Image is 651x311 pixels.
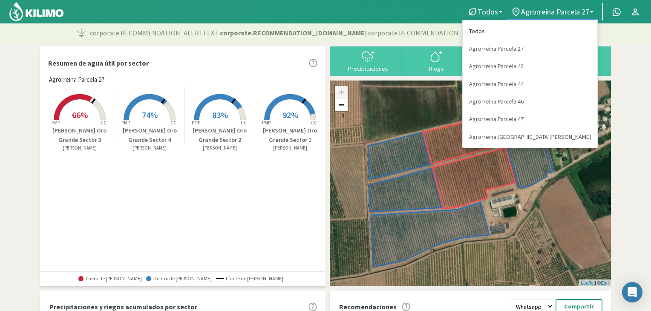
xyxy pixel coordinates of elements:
[463,110,597,128] a: Agrorreina Parcela 47
[463,58,597,75] a: Agrorreina Parcela 42
[220,28,367,38] span: corporate.RECOMMENDATION_[DOMAIN_NAME]
[405,66,468,72] div: Riego
[463,23,597,40] a: Todos
[463,75,597,93] a: Agrorreina Parcela 44
[9,1,64,22] img: Kilimo
[402,49,470,72] button: Riego
[337,66,400,72] div: Precipitaciones
[185,144,255,152] p: [PERSON_NAME]
[368,28,518,38] span: corporate.RECOMMENDATION_ALERT.SECONDARY
[335,86,348,98] a: Zoom in
[601,280,609,285] a: Esri
[78,276,142,282] span: Fuera de [PERSON_NAME]
[101,120,107,126] tspan: CC
[311,120,317,126] tspan: CC
[282,109,298,120] span: 92%
[121,120,130,126] tspan: PMP
[115,144,185,152] p: [PERSON_NAME]
[49,75,104,85] span: Agrorreina Parcela 27
[463,40,597,58] a: Agrorreina Parcela 27
[334,49,402,72] button: Precipitaciones
[212,109,228,120] span: 83%
[521,7,589,16] span: Agrorreina Parcela 27
[192,120,200,126] tspan: PMP
[45,126,115,144] p: [PERSON_NAME] Oro Grande Sector 3
[146,276,212,282] span: Dentro de [PERSON_NAME]
[262,120,271,126] tspan: PMP
[255,126,325,144] p: [PERSON_NAME] Oro Grande Sector 1
[622,282,642,302] div: Open Intercom Messenger
[255,144,325,152] p: [PERSON_NAME]
[216,276,283,282] span: Límite de [PERSON_NAME]
[579,279,611,287] div: | ©
[45,144,115,152] p: [PERSON_NAME]
[48,58,149,68] p: Resumen de agua útil por sector
[185,126,255,144] p: [PERSON_NAME] Oro Grande Sector 2
[335,98,348,111] a: Zoom out
[171,120,177,126] tspan: CC
[463,93,597,110] a: Agrorreina Parcela 46
[478,7,498,16] span: Todos
[72,109,88,120] span: 66%
[115,126,185,144] p: [PERSON_NAME] Oro Grande Sector 4
[142,109,158,120] span: 74%
[52,120,60,126] tspan: PMP
[581,280,595,285] a: Leaflet
[90,28,518,38] p: corporate.RECOMMENDATION_ALERT.TEXT
[241,120,247,126] tspan: CC
[463,128,597,146] a: Agrorreina [GEOGRAPHIC_DATA][PERSON_NAME]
